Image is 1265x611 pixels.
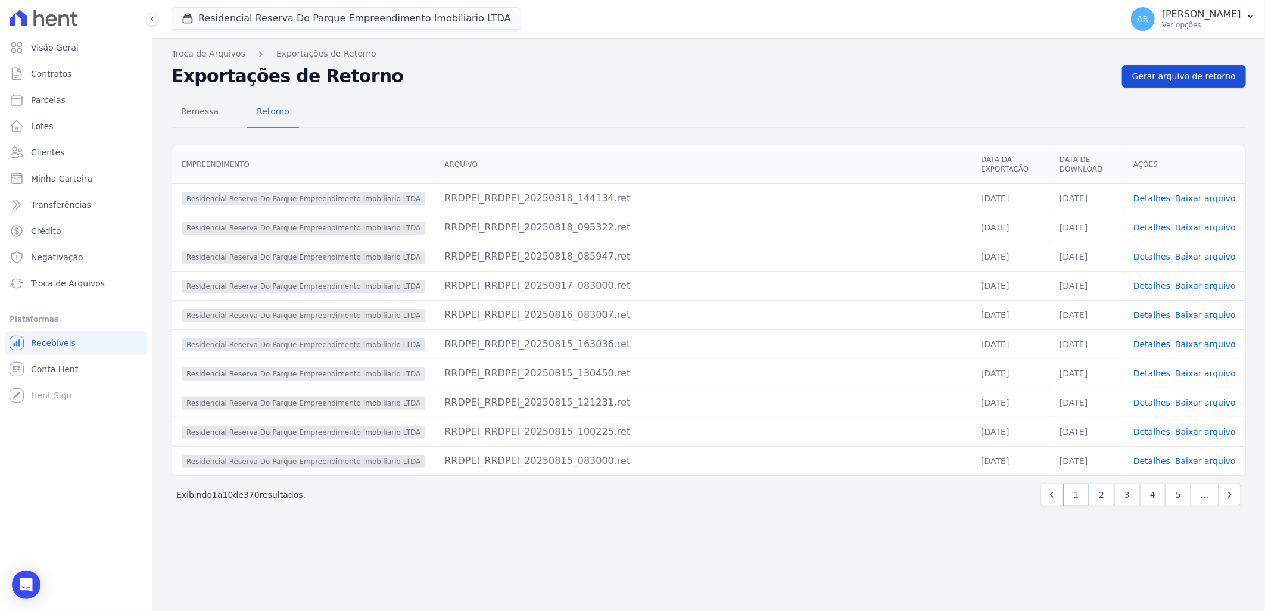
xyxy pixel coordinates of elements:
a: Detalhes [1133,281,1170,291]
span: Negativação [31,251,83,263]
td: [DATE] [971,359,1050,388]
a: Detalhes [1133,427,1170,437]
span: Transferências [31,199,91,211]
a: Remessa [172,97,228,128]
span: Recebíveis [31,337,76,349]
a: Previous [1040,484,1063,506]
a: Baixar arquivo [1175,369,1236,378]
td: [DATE] [1050,183,1124,213]
th: Data de Download [1050,145,1124,184]
a: Parcelas [5,88,147,112]
a: Detalhes [1133,369,1170,378]
div: RRDPEI_RRDPEI_20250818_095322.ret [444,220,962,235]
th: Empreendimento [172,145,435,184]
a: 2 [1089,484,1114,506]
a: Conta Hent [5,357,147,381]
span: Visão Geral [31,42,79,54]
div: Plataformas [10,312,142,326]
span: AR [1137,15,1148,23]
td: [DATE] [971,271,1050,300]
a: Baixar arquivo [1175,427,1236,437]
span: Conta Hent [31,363,78,375]
a: Lotes [5,114,147,138]
a: 3 [1114,484,1140,506]
a: Visão Geral [5,36,147,60]
div: RRDPEI_RRDPEI_20250815_130450.ret [444,366,962,381]
div: RRDPEI_RRDPEI_20250817_083000.ret [444,279,962,293]
td: [DATE] [971,329,1050,359]
span: 370 [244,490,260,500]
a: Detalhes [1133,194,1170,203]
span: Crédito [31,225,61,237]
td: [DATE] [971,446,1050,475]
p: [PERSON_NAME] [1162,8,1241,20]
span: … [1191,484,1219,506]
span: Residencial Reserva Do Parque Empreendimento Imobiliario LTDA [182,192,425,205]
span: Residencial Reserva Do Parque Empreendimento Imobiliario LTDA [182,367,425,381]
th: Ações [1124,145,1245,184]
span: Residencial Reserva Do Parque Empreendimento Imobiliario LTDA [182,280,425,293]
td: [DATE] [971,300,1050,329]
span: Troca de Arquivos [31,278,105,289]
a: Transferências [5,193,147,217]
a: Baixar arquivo [1175,339,1236,349]
td: [DATE] [1050,271,1124,300]
a: Baixar arquivo [1175,281,1236,291]
a: 4 [1140,484,1166,506]
span: Residencial Reserva Do Parque Empreendimento Imobiliario LTDA [182,251,425,264]
td: [DATE] [1050,242,1124,271]
a: Baixar arquivo [1175,194,1236,203]
div: RRDPEI_RRDPEI_20250818_144134.ret [444,191,962,205]
span: Residencial Reserva Do Parque Empreendimento Imobiliario LTDA [182,397,425,410]
p: Exibindo a de resultados. [176,489,306,501]
td: [DATE] [1050,417,1124,446]
a: Baixar arquivo [1175,223,1236,232]
span: Residencial Reserva Do Parque Empreendimento Imobiliario LTDA [182,222,425,235]
a: Detalhes [1133,398,1170,407]
a: Baixar arquivo [1175,456,1236,466]
a: Contratos [5,62,147,86]
a: Crédito [5,219,147,243]
td: [DATE] [971,417,1050,446]
a: Troca de Arquivos [172,48,245,60]
div: RRDPEI_RRDPEI_20250815_100225.ret [444,425,962,439]
div: RRDPEI_RRDPEI_20250818_085947.ret [444,250,962,264]
div: RRDPEI_RRDPEI_20250816_083007.ret [444,308,962,322]
a: 1 [1063,484,1089,506]
th: Arquivo [435,145,971,184]
span: Parcelas [31,94,66,106]
span: Residencial Reserva Do Parque Empreendimento Imobiliario LTDA [182,426,425,439]
a: Detalhes [1133,456,1170,466]
a: Baixar arquivo [1175,252,1236,261]
span: Residencial Reserva Do Parque Empreendimento Imobiliario LTDA [182,309,425,322]
a: 5 [1166,484,1191,506]
a: Negativação [5,245,147,269]
div: Open Intercom Messenger [12,571,40,599]
td: [DATE] [1050,359,1124,388]
a: Detalhes [1133,310,1170,320]
td: [DATE] [1050,329,1124,359]
a: Clientes [5,141,147,164]
span: Residencial Reserva Do Parque Empreendimento Imobiliario LTDA [182,338,425,351]
a: Next [1219,484,1241,506]
div: RRDPEI_RRDPEI_20250815_121231.ret [444,395,962,410]
td: [DATE] [971,183,1050,213]
span: Clientes [31,146,64,158]
a: Troca de Arquivos [5,272,147,295]
a: Baixar arquivo [1175,398,1236,407]
p: Ver opções [1162,20,1241,30]
a: Detalhes [1133,339,1170,349]
a: Minha Carteira [5,167,147,191]
td: [DATE] [1050,446,1124,475]
td: [DATE] [971,242,1050,271]
a: Detalhes [1133,252,1170,261]
h2: Exportações de Retorno [172,66,1113,87]
td: [DATE] [971,388,1050,417]
a: Retorno [247,97,299,128]
span: Minha Carteira [31,173,92,185]
span: Remessa [174,99,226,123]
div: RRDPEI_RRDPEI_20250815_083000.ret [444,454,962,468]
td: [DATE] [1050,300,1124,329]
a: Detalhes [1133,223,1170,232]
button: AR [PERSON_NAME] Ver opções [1121,2,1265,36]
